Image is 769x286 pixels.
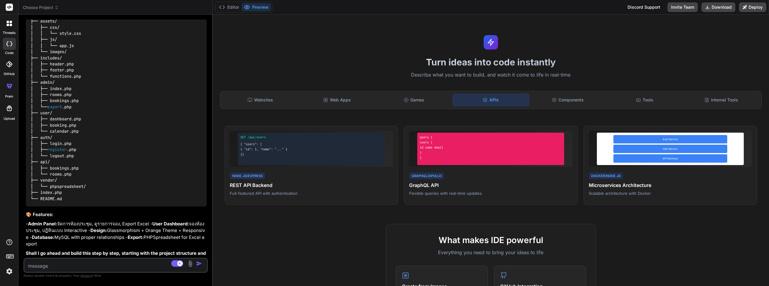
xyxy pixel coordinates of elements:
[47,104,62,110] span: export
[420,140,562,145] div: users {
[223,94,298,106] div: Websites
[607,94,682,106] div: Tools
[187,260,194,267] img: attachment
[128,234,144,240] strong: Export:
[3,30,16,35] label: threads
[90,227,107,233] strong: Design:
[530,94,606,106] div: Components
[81,274,91,277] span: privacy
[196,260,202,266] img: icon
[28,221,57,227] strong: Admin Panel:
[420,135,562,140] div: query {
[299,94,375,106] div: Web Apps
[5,50,14,56] label: code
[420,145,562,150] div: id name email
[240,147,382,152] div: { "id": 1, "name": "..." }
[230,191,393,196] p: Full-featured API with authentication
[396,249,586,256] p: Everything you need to bring your ideas to life
[409,191,572,196] p: Flexible queries with real-time updates
[240,142,382,146] div: { "users": [
[4,71,15,77] label: GitHub
[453,94,529,106] div: APIs
[684,94,759,106] div: Internal Tools
[47,147,67,152] span: register
[23,273,208,278] p: Always double-check its answers. Your in Bind
[242,3,271,11] button: Preview
[613,135,727,143] div: Auth Service
[420,150,562,155] div: }
[589,182,752,189] h4: Microservices Architecture
[230,182,393,189] h4: REST API Backend
[701,2,735,12] button: Download
[5,94,13,99] label: prem
[26,211,207,218] h3: 🎨 Features:
[589,191,752,196] p: Scalable architecture with Docker
[409,173,444,179] div: GraphQL/Apollo
[230,173,265,179] div: Node.js/Express
[667,2,698,12] button: Invite Team
[216,57,765,68] h1: Turn ideas into code instantly
[396,234,586,246] h2: What makes IDE powerful
[739,2,766,12] button: Deploy
[613,145,727,153] div: User Service
[4,116,15,121] label: Upload
[26,250,207,263] strong: Shall I go ahead and build this step by step, starting with the project structure and database sc...
[216,71,765,79] p: Describe what you want to build, and watch it come to life in real-time
[23,5,59,11] span: Choose Project
[152,221,189,227] strong: User Dashboard:
[624,2,664,12] div: Discord Support
[589,173,623,179] div: Docker/Node.js
[240,152,382,157] div: ]}
[420,155,562,160] div: }
[376,94,451,106] div: Games
[409,182,572,189] h4: GraphQL API
[32,234,54,240] strong: Database:
[613,154,727,163] div: API Gateway
[217,3,242,11] button: Editor
[4,266,14,276] img: settings
[240,135,382,140] div: GET /api/users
